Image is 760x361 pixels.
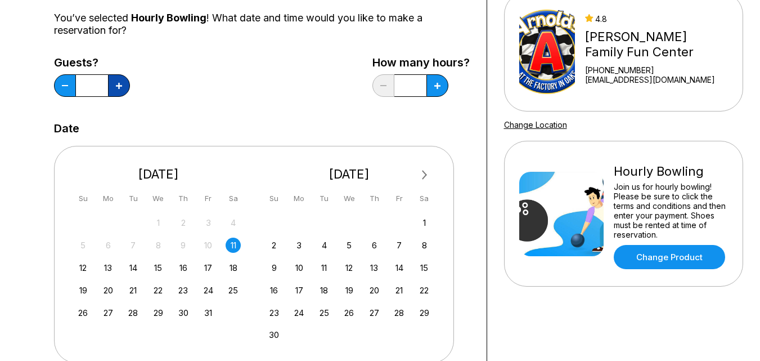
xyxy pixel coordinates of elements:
[367,283,382,298] div: Choose Thursday, November 20th, 2025
[176,305,191,320] div: Choose Thursday, October 30th, 2025
[75,283,91,298] div: Choose Sunday, October 19th, 2025
[317,305,332,320] div: Choose Tuesday, November 25th, 2025
[392,238,407,253] div: Choose Friday, November 7th, 2025
[317,283,332,298] div: Choose Tuesday, November 18th, 2025
[125,305,141,320] div: Choose Tuesday, October 28th, 2025
[341,305,357,320] div: Choose Wednesday, November 26th, 2025
[317,238,332,253] div: Choose Tuesday, November 4th, 2025
[265,214,434,343] div: month 2025-11
[519,172,604,256] img: Hourly Bowling
[291,260,307,275] div: Choose Monday, November 10th, 2025
[151,191,166,206] div: We
[585,14,727,24] div: 4.8
[176,215,191,230] div: Not available Thursday, October 2nd, 2025
[75,238,91,253] div: Not available Sunday, October 5th, 2025
[519,10,575,94] img: Arnold's Family Fun Center
[291,305,307,320] div: Choose Monday, November 24th, 2025
[367,260,382,275] div: Choose Thursday, November 13th, 2025
[201,305,216,320] div: Choose Friday, October 31st, 2025
[416,166,434,184] button: Next Month
[151,260,166,275] div: Choose Wednesday, October 15th, 2025
[317,191,332,206] div: Tu
[392,283,407,298] div: Choose Friday, November 21st, 2025
[341,283,357,298] div: Choose Wednesday, November 19th, 2025
[417,191,432,206] div: Sa
[226,215,241,230] div: Not available Saturday, October 4th, 2025
[267,283,282,298] div: Choose Sunday, November 16th, 2025
[101,260,116,275] div: Choose Monday, October 13th, 2025
[54,56,130,69] label: Guests?
[201,260,216,275] div: Choose Friday, October 17th, 2025
[614,182,728,239] div: Join us for hourly bowling! Please be sure to click the terms and conditions and then enter your ...
[176,191,191,206] div: Th
[262,167,437,182] div: [DATE]
[125,238,141,253] div: Not available Tuesday, October 7th, 2025
[341,238,357,253] div: Choose Wednesday, November 5th, 2025
[176,238,191,253] div: Not available Thursday, October 9th, 2025
[151,215,166,230] div: Not available Wednesday, October 1st, 2025
[101,191,116,206] div: Mo
[504,120,567,130] a: Change Location
[267,305,282,320] div: Choose Sunday, November 23rd, 2025
[54,12,470,37] div: You’ve selected ! What date and time would you like to make a reservation for?
[585,65,727,75] div: [PHONE_NUMBER]
[585,75,727,84] a: [EMAIL_ADDRESS][DOMAIN_NAME]
[291,238,307,253] div: Choose Monday, November 3rd, 2025
[291,283,307,298] div: Choose Monday, November 17th, 2025
[151,238,166,253] div: Not available Wednesday, October 8th, 2025
[131,12,206,24] span: Hourly Bowling
[74,214,243,320] div: month 2025-10
[75,191,91,206] div: Su
[226,191,241,206] div: Sa
[291,191,307,206] div: Mo
[417,260,432,275] div: Choose Saturday, November 15th, 2025
[585,29,727,60] div: [PERSON_NAME] Family Fun Center
[71,167,246,182] div: [DATE]
[201,191,216,206] div: Fr
[201,283,216,298] div: Choose Friday, October 24th, 2025
[151,283,166,298] div: Choose Wednesday, October 22nd, 2025
[317,260,332,275] div: Choose Tuesday, November 11th, 2025
[417,238,432,253] div: Choose Saturday, November 8th, 2025
[367,238,382,253] div: Choose Thursday, November 6th, 2025
[151,305,166,320] div: Choose Wednesday, October 29th, 2025
[226,283,241,298] div: Choose Saturday, October 25th, 2025
[176,260,191,275] div: Choose Thursday, October 16th, 2025
[417,283,432,298] div: Choose Saturday, November 22nd, 2025
[372,56,470,69] label: How many hours?
[392,305,407,320] div: Choose Friday, November 28th, 2025
[267,327,282,342] div: Choose Sunday, November 30th, 2025
[201,215,216,230] div: Not available Friday, October 3rd, 2025
[201,238,216,253] div: Not available Friday, October 10th, 2025
[226,260,241,275] div: Choose Saturday, October 18th, 2025
[614,164,728,179] div: Hourly Bowling
[226,238,241,253] div: Choose Saturday, October 11th, 2025
[176,283,191,298] div: Choose Thursday, October 23rd, 2025
[367,191,382,206] div: Th
[125,191,141,206] div: Tu
[125,283,141,298] div: Choose Tuesday, October 21st, 2025
[367,305,382,320] div: Choose Thursday, November 27th, 2025
[614,245,725,269] a: Change Product
[417,305,432,320] div: Choose Saturday, November 29th, 2025
[54,122,79,135] label: Date
[101,305,116,320] div: Choose Monday, October 27th, 2025
[101,283,116,298] div: Choose Monday, October 20th, 2025
[267,260,282,275] div: Choose Sunday, November 9th, 2025
[267,238,282,253] div: Choose Sunday, November 2nd, 2025
[341,260,357,275] div: Choose Wednesday, November 12th, 2025
[417,215,432,230] div: Choose Saturday, November 1st, 2025
[75,305,91,320] div: Choose Sunday, October 26th, 2025
[341,191,357,206] div: We
[75,260,91,275] div: Choose Sunday, October 12th, 2025
[125,260,141,275] div: Choose Tuesday, October 14th, 2025
[101,238,116,253] div: Not available Monday, October 6th, 2025
[267,191,282,206] div: Su
[392,260,407,275] div: Choose Friday, November 14th, 2025
[392,191,407,206] div: Fr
